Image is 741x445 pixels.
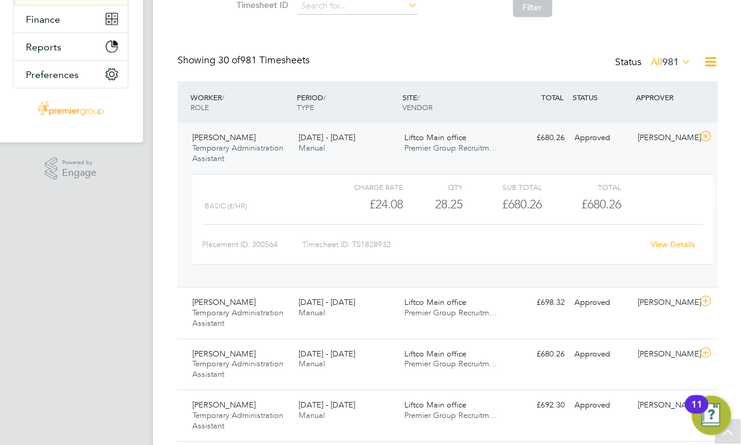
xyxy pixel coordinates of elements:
[192,143,283,163] span: Temporary Administration Assistant
[299,307,325,318] span: Manual
[506,128,570,148] div: £680.26
[299,410,325,420] span: Manual
[62,157,96,168] span: Powered by
[403,102,433,112] span: VENDOR
[633,344,697,364] div: [PERSON_NAME]
[633,395,697,415] div: [PERSON_NAME]
[192,410,283,431] span: Temporary Administration Assistant
[633,128,697,148] div: [PERSON_NAME]
[14,61,128,88] button: Preferences
[662,56,679,68] span: 981
[294,86,400,118] div: PERIOD
[463,194,542,215] div: £680.26
[405,349,467,359] span: Liftco Main office
[323,92,326,102] span: /
[302,235,643,254] div: Timesheet ID: TS1828932
[405,410,498,420] span: Premier Group Recruitm…
[299,297,355,307] span: [DATE] - [DATE]
[202,235,302,254] div: Placement ID: 300564
[633,293,697,313] div: [PERSON_NAME]
[506,293,570,313] div: £698.32
[570,293,633,313] div: Approved
[541,92,563,102] span: TOTAL
[651,56,691,68] label: All
[299,132,355,143] span: [DATE] - [DATE]
[299,143,325,153] span: Manual
[691,404,702,420] div: 11
[222,92,224,102] span: /
[403,179,463,194] div: QTY
[570,128,633,148] div: Approved
[192,307,283,328] span: Temporary Administration Assistant
[324,194,403,215] div: £24.08
[405,400,467,410] span: Liftco Main office
[26,41,61,53] span: Reports
[13,101,128,120] a: Go to home page
[37,101,103,120] img: premier-logo-retina.png
[506,395,570,415] div: £692.30
[178,54,312,67] div: Showing
[190,102,209,112] span: ROLE
[192,349,256,359] span: [PERSON_NAME]
[405,358,498,369] span: Premier Group Recruitm…
[26,14,60,25] span: Finance
[324,179,403,194] div: Charge rate
[633,86,697,108] div: APPROVER
[405,307,498,318] span: Premier Group Recruitm…
[570,86,633,108] div: STATUS
[542,179,621,194] div: Total
[14,33,128,60] button: Reports
[651,239,696,250] a: View Details
[192,358,283,379] span: Temporary Administration Assistant
[187,86,294,118] div: WORKER
[14,6,128,33] button: Finance
[405,143,498,153] span: Premier Group Recruitm…
[192,400,256,410] span: [PERSON_NAME]
[405,297,467,307] span: Liftco Main office
[405,132,467,143] span: Liftco Main office
[570,344,633,364] div: Approved
[218,54,240,66] span: 30 of
[506,344,570,364] div: £680.26
[192,132,256,143] span: [PERSON_NAME]
[463,179,542,194] div: Sub Total
[299,358,325,369] span: Manual
[26,69,79,81] span: Preferences
[403,194,463,215] div: 28.25
[297,102,314,112] span: TYPE
[400,86,506,118] div: SITE
[418,92,420,102] span: /
[45,157,97,181] a: Powered byEngage
[615,54,694,71] div: Status
[62,168,96,178] span: Engage
[299,400,355,410] span: [DATE] - [DATE]
[582,197,622,211] span: £680.26
[299,349,355,359] span: [DATE] - [DATE]
[570,395,633,415] div: Approved
[218,54,310,66] span: 981 Timesheets
[692,396,731,435] button: Open Resource Center, 11 new notifications
[192,297,256,307] span: [PERSON_NAME]
[205,202,247,210] span: Basic (£/HR)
